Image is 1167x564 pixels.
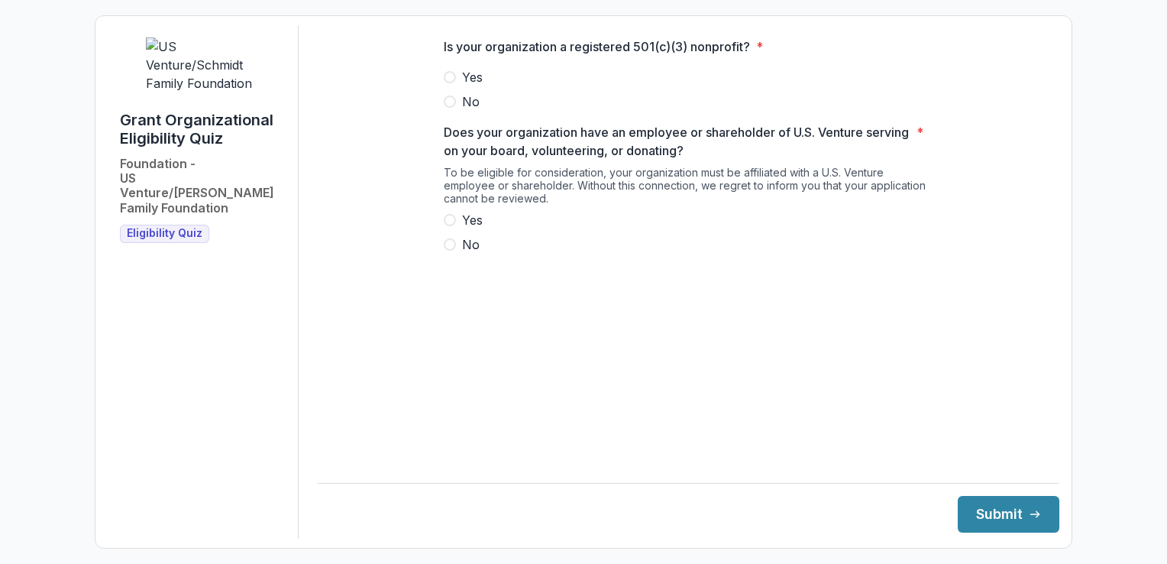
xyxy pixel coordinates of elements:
span: No [462,92,480,111]
span: Yes [462,211,483,229]
span: Eligibility Quiz [127,227,202,240]
p: Does your organization have an employee or shareholder of U.S. Venture serving on your board, vol... [444,123,910,160]
p: Is your organization a registered 501(c)(3) nonprofit? [444,37,750,56]
span: Yes [462,68,483,86]
div: To be eligible for consideration, your organization must be affiliated with a U.S. Venture employ... [444,166,933,211]
span: No [462,235,480,254]
h1: Grant Organizational Eligibility Quiz [120,111,286,147]
button: Submit [958,496,1059,533]
h2: Foundation - US Venture/[PERSON_NAME] Family Foundation [120,157,286,216]
img: US Venture/Schmidt Family Foundation [146,37,260,92]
